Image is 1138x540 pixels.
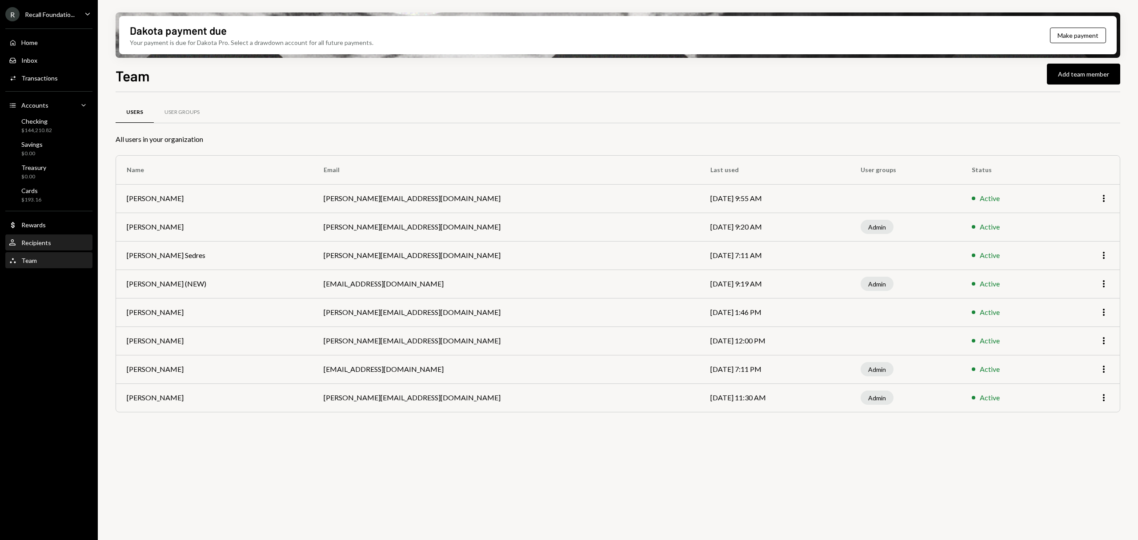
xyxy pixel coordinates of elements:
[21,164,46,171] div: Treasury
[21,74,58,82] div: Transactions
[5,217,92,233] a: Rewards
[313,184,700,213] td: [PERSON_NAME][EMAIL_ADDRESS][DOMAIN_NAME]
[980,335,1000,346] div: Active
[116,156,313,184] th: Name
[5,234,92,250] a: Recipients
[980,278,1000,289] div: Active
[21,117,52,125] div: Checking
[861,391,894,405] div: Admin
[21,127,52,134] div: $144,210.82
[21,141,43,148] div: Savings
[313,213,700,241] td: [PERSON_NAME][EMAIL_ADDRESS][DOMAIN_NAME]
[116,134,1120,145] div: All users in your organization
[126,109,143,116] div: Users
[164,109,200,116] div: User Groups
[700,355,850,383] td: [DATE] 7:11 PM
[116,241,313,270] td: [PERSON_NAME] Sedres
[5,161,92,182] a: Treasury$0.00
[861,362,894,376] div: Admin
[21,257,37,264] div: Team
[5,252,92,268] a: Team
[21,196,41,204] div: $193.16
[25,11,75,18] div: Recall Foundatio...
[116,101,154,124] a: Users
[21,173,46,181] div: $0.00
[116,213,313,241] td: [PERSON_NAME]
[313,241,700,270] td: [PERSON_NAME][EMAIL_ADDRESS][DOMAIN_NAME]
[5,70,92,86] a: Transactions
[116,326,313,355] td: [PERSON_NAME]
[861,277,894,291] div: Admin
[700,241,850,270] td: [DATE] 7:11 AM
[980,307,1000,318] div: Active
[116,355,313,383] td: [PERSON_NAME]
[700,298,850,326] td: [DATE] 1:46 PM
[21,187,41,194] div: Cards
[700,156,850,184] th: Last used
[313,156,700,184] th: Email
[5,184,92,206] a: Cards$193.16
[21,150,43,157] div: $0.00
[313,326,700,355] td: [PERSON_NAME][EMAIL_ADDRESS][DOMAIN_NAME]
[21,221,46,229] div: Rewards
[313,355,700,383] td: [EMAIL_ADDRESS][DOMAIN_NAME]
[130,23,227,38] div: Dakota payment due
[980,222,1000,232] div: Active
[1047,64,1120,85] button: Add team member
[116,184,313,213] td: [PERSON_NAME]
[130,38,373,47] div: Your payment is due for Dakota Pro. Select a drawdown account for all future payments.
[861,220,894,234] div: Admin
[116,298,313,326] td: [PERSON_NAME]
[313,383,700,412] td: [PERSON_NAME][EMAIL_ADDRESS][DOMAIN_NAME]
[5,138,92,159] a: Savings$0.00
[700,383,850,412] td: [DATE] 11:30 AM
[116,67,150,85] h1: Team
[1050,28,1106,43] button: Make payment
[700,184,850,213] td: [DATE] 9:55 AM
[5,52,92,68] a: Inbox
[700,326,850,355] td: [DATE] 12:00 PM
[116,270,313,298] td: [PERSON_NAME] (NEW)
[961,156,1058,184] th: Status
[154,101,210,124] a: User Groups
[700,270,850,298] td: [DATE] 9:19 AM
[5,115,92,136] a: Checking$144,210.82
[700,213,850,241] td: [DATE] 9:20 AM
[21,56,37,64] div: Inbox
[5,7,20,21] div: R
[980,193,1000,204] div: Active
[980,250,1000,261] div: Active
[21,101,48,109] div: Accounts
[21,239,51,246] div: Recipients
[5,97,92,113] a: Accounts
[313,298,700,326] td: [PERSON_NAME][EMAIL_ADDRESS][DOMAIN_NAME]
[116,383,313,412] td: [PERSON_NAME]
[850,156,961,184] th: User groups
[980,392,1000,403] div: Active
[980,364,1000,375] div: Active
[313,270,700,298] td: [EMAIL_ADDRESS][DOMAIN_NAME]
[21,39,38,46] div: Home
[5,34,92,50] a: Home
